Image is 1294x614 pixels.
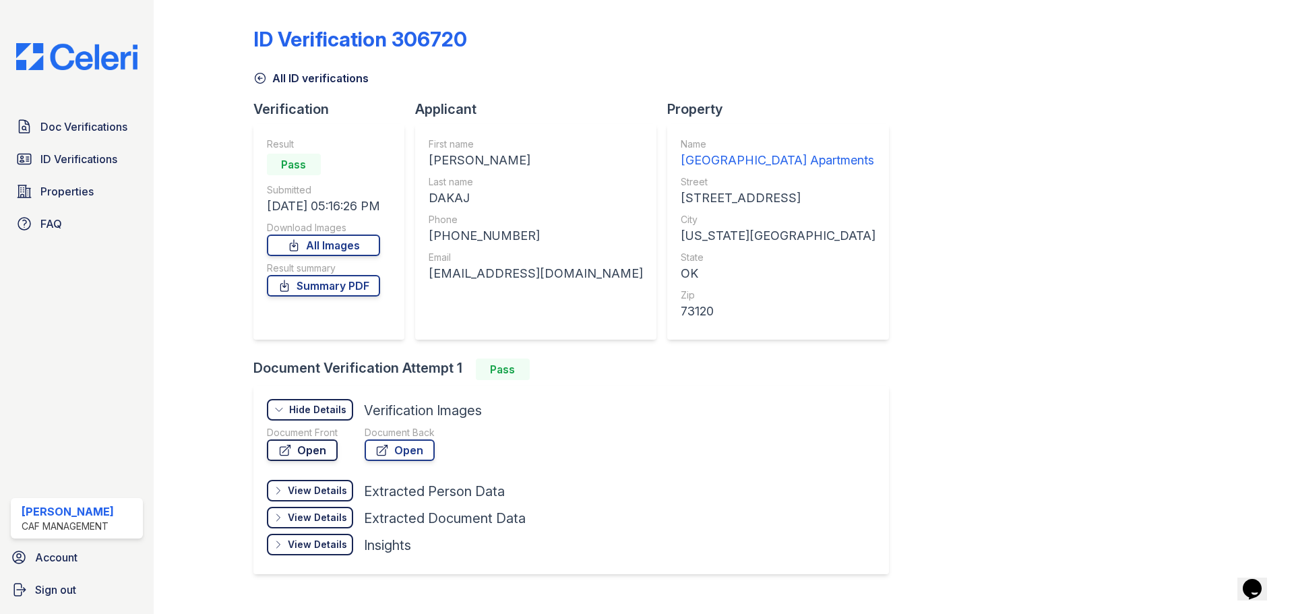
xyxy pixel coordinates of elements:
[267,183,380,197] div: Submitted
[11,146,143,173] a: ID Verifications
[429,251,643,264] div: Email
[267,197,380,216] div: [DATE] 05:16:26 PM
[267,235,380,256] a: All Images
[267,154,321,175] div: Pass
[364,482,505,501] div: Extracted Person Data
[267,426,338,439] div: Document Front
[288,511,347,524] div: View Details
[5,43,148,70] img: CE_Logo_Blue-a8612792a0a2168367f1c8372b55b34899dd931a85d93a1a3d3e32e68fde9ad4.png
[5,576,148,603] a: Sign out
[681,175,875,189] div: Street
[40,183,94,199] span: Properties
[667,100,900,119] div: Property
[429,189,643,208] div: DAKAJ
[681,251,875,264] div: State
[267,137,380,151] div: Result
[267,275,380,297] a: Summary PDF
[429,226,643,245] div: [PHONE_NUMBER]
[681,226,875,245] div: [US_STATE][GEOGRAPHIC_DATA]
[11,178,143,205] a: Properties
[476,359,530,380] div: Pass
[267,221,380,235] div: Download Images
[22,503,114,520] div: [PERSON_NAME]
[253,27,467,51] div: ID Verification 306720
[429,151,643,170] div: [PERSON_NAME]
[253,100,415,119] div: Verification
[11,113,143,140] a: Doc Verifications
[35,549,78,565] span: Account
[364,509,526,528] div: Extracted Document Data
[267,262,380,275] div: Result summary
[415,100,667,119] div: Applicant
[267,439,338,461] a: Open
[288,484,347,497] div: View Details
[1237,560,1281,601] iframe: chat widget
[681,137,875,170] a: Name [GEOGRAPHIC_DATA] Apartments
[681,213,875,226] div: City
[429,213,643,226] div: Phone
[364,401,482,420] div: Verification Images
[35,582,76,598] span: Sign out
[681,264,875,283] div: OK
[681,302,875,321] div: 73120
[365,439,435,461] a: Open
[40,119,127,135] span: Doc Verifications
[40,216,62,232] span: FAQ
[289,403,346,417] div: Hide Details
[5,544,148,571] a: Account
[429,264,643,283] div: [EMAIL_ADDRESS][DOMAIN_NAME]
[22,520,114,533] div: CAF Management
[681,137,875,151] div: Name
[681,189,875,208] div: [STREET_ADDRESS]
[429,137,643,151] div: First name
[681,151,875,170] div: [GEOGRAPHIC_DATA] Apartments
[365,426,435,439] div: Document Back
[681,288,875,302] div: Zip
[429,175,643,189] div: Last name
[364,536,411,555] div: Insights
[253,359,900,380] div: Document Verification Attempt 1
[253,70,369,86] a: All ID verifications
[11,210,143,237] a: FAQ
[288,538,347,551] div: View Details
[40,151,117,167] span: ID Verifications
